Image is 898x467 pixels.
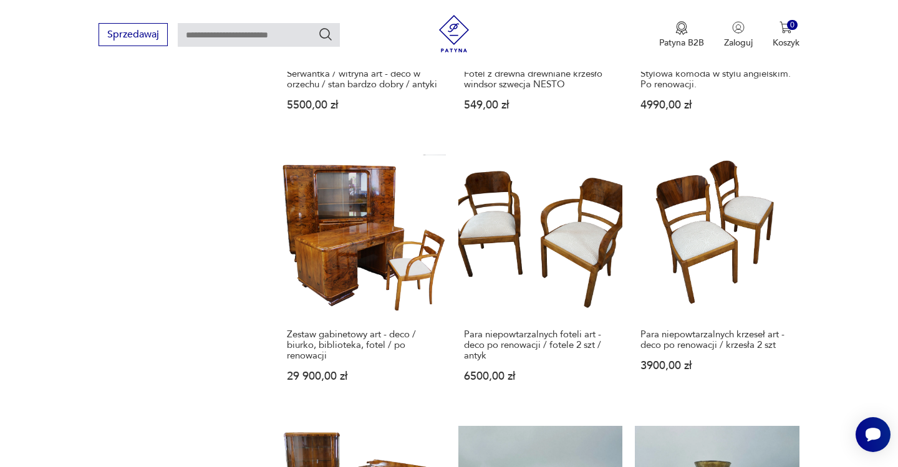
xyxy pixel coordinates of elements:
h3: Serwantka / witryna art - deco w orzechu / stan bardzo dobry / antyki [287,69,440,90]
p: 29 900,00 zł [287,371,440,382]
p: Patyna B2B [659,37,704,49]
button: Sprzedawaj [99,23,168,46]
img: Ikona medalu [675,21,688,35]
p: 4990,00 zł [640,100,793,110]
img: Ikona koszyka [780,21,792,34]
h3: Fotel z drewna drewniane krzesło windsor szwecja NESTO [464,69,617,90]
a: Ikona medaluPatyna B2B [659,21,704,49]
button: Zaloguj [724,21,753,49]
img: Patyna - sklep z meblami i dekoracjami vintage [435,15,473,52]
h3: Para niepowtarzalnych krzeseł art - deco po renowacji / krzesła 2 szt [640,329,793,350]
p: Koszyk [773,37,799,49]
iframe: Smartsupp widget button [856,417,891,452]
h3: Stylowa komoda w stylu angielskim. Po renowacji. [640,69,793,90]
h3: Zestaw gabinetowy art - deco / biurko, biblioteka, fotel / po renowacji [287,329,440,361]
button: 0Koszyk [773,21,799,49]
img: Ikonka użytkownika [732,21,745,34]
button: Patyna B2B [659,21,704,49]
p: 3900,00 zł [640,360,793,371]
a: Para niepowtarzalnych foteli art - deco po renowacji / fotele 2 szt / antykPara niepowtarzalnych ... [458,155,622,405]
p: 549,00 zł [464,100,617,110]
p: Zaloguj [724,37,753,49]
p: 6500,00 zł [464,371,617,382]
a: Sprzedawaj [99,31,168,40]
h3: Para niepowtarzalnych foteli art - deco po renowacji / fotele 2 szt / antyk [464,329,617,361]
a: Para niepowtarzalnych krzeseł art - deco po renowacji / krzesła 2 sztPara niepowtarzalnych krzese... [635,155,799,405]
div: 0 [787,20,798,31]
a: Zestaw gabinetowy art - deco / biurko, biblioteka, fotel / po renowacjiZestaw gabinetowy art - de... [281,155,445,405]
p: 5500,00 zł [287,100,440,110]
button: Szukaj [318,27,333,42]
